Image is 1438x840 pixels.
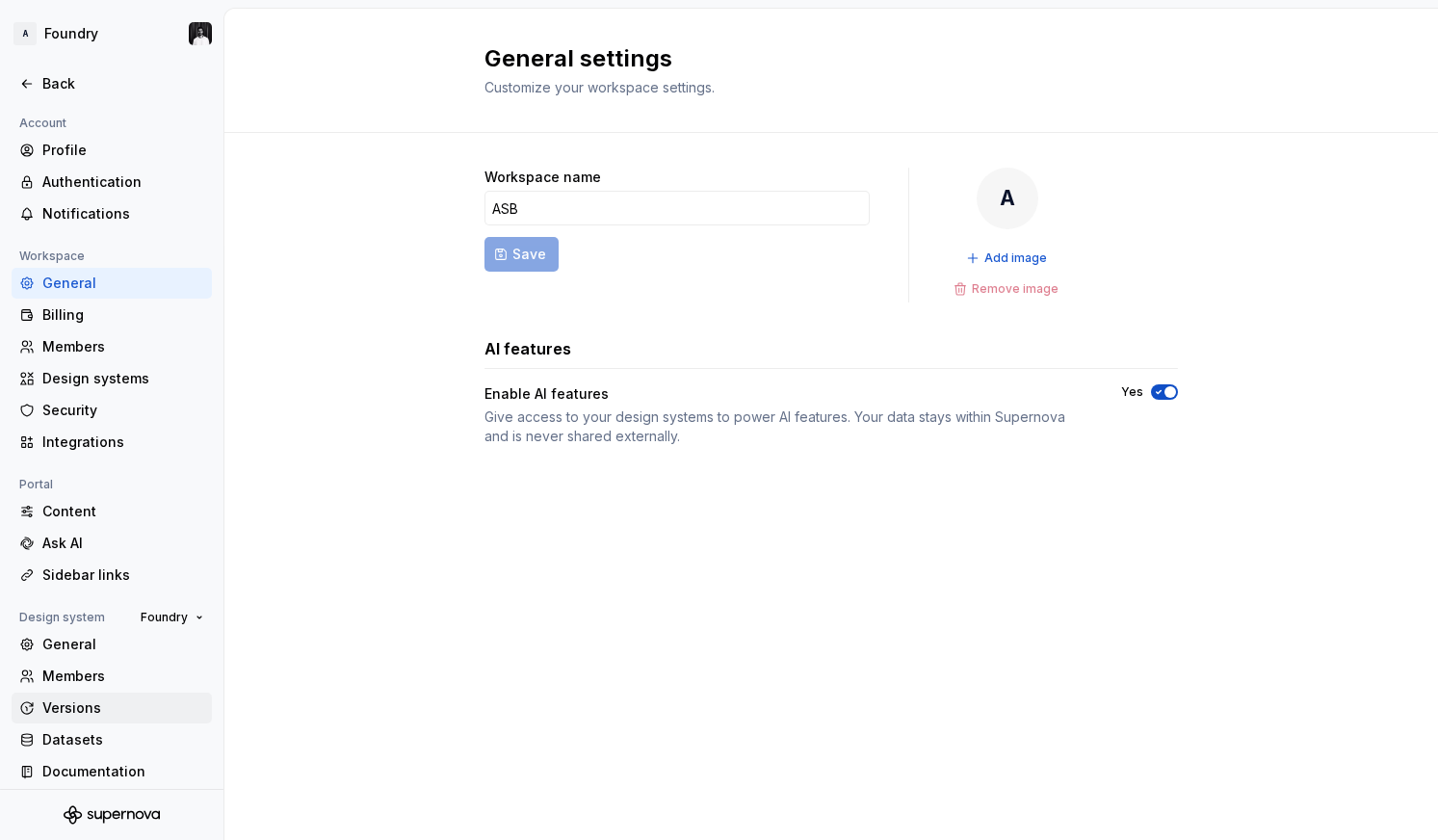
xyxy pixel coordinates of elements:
div: Profile [42,141,204,160]
a: Documentation [12,756,212,787]
a: General [12,268,212,299]
a: Ask AI [12,528,212,559]
a: Profile [12,135,212,166]
div: General [42,274,204,293]
img: Raj Narandas [189,22,212,45]
svg: Supernova Logo [64,805,160,825]
a: Versions [12,693,212,723]
div: Foundry [44,24,98,43]
a: General [12,629,212,660]
a: Content [12,496,212,527]
a: Security [12,395,212,426]
button: Add image [960,245,1056,272]
div: A [13,22,37,45]
div: Portal [12,473,61,496]
a: Design systems [12,363,212,394]
div: Datasets [42,730,204,749]
div: Members [42,337,204,356]
div: Design system [12,606,113,629]
div: A [977,168,1038,229]
span: Customize your workspace settings. [484,79,715,95]
a: Datasets [12,724,212,755]
a: Integrations [12,427,212,458]
a: Members [12,661,212,692]
div: Ask AI [42,534,204,553]
a: Authentication [12,167,212,197]
a: Members [12,331,212,362]
a: Back [12,68,212,99]
div: Content [42,502,204,521]
div: Enable AI features [484,384,1086,404]
div: General [42,635,204,654]
div: Give access to your design systems to power AI features. Your data stays within Supernova and is ... [484,407,1086,446]
div: Sidebar links [42,565,204,585]
a: Sidebar links [12,560,212,591]
h2: General settings [484,43,1155,74]
span: Add image [984,250,1047,266]
div: Design systems [42,369,204,388]
div: Authentication [42,172,204,192]
div: Documentation [42,762,204,781]
div: Account [12,112,74,135]
div: Workspace [12,245,92,268]
button: AFoundryRaj Narandas [4,13,220,55]
div: Notifications [42,204,204,223]
div: Billing [42,305,204,325]
div: Integrations [42,433,204,452]
label: Yes [1121,384,1143,400]
div: Security [42,401,204,420]
span: Foundry [141,610,188,625]
a: Billing [12,300,212,330]
a: Notifications [12,198,212,229]
div: Back [42,74,204,93]
div: Members [42,667,204,686]
div: Versions [42,698,204,718]
h3: AI features [484,337,571,360]
label: Workspace name [484,168,601,187]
